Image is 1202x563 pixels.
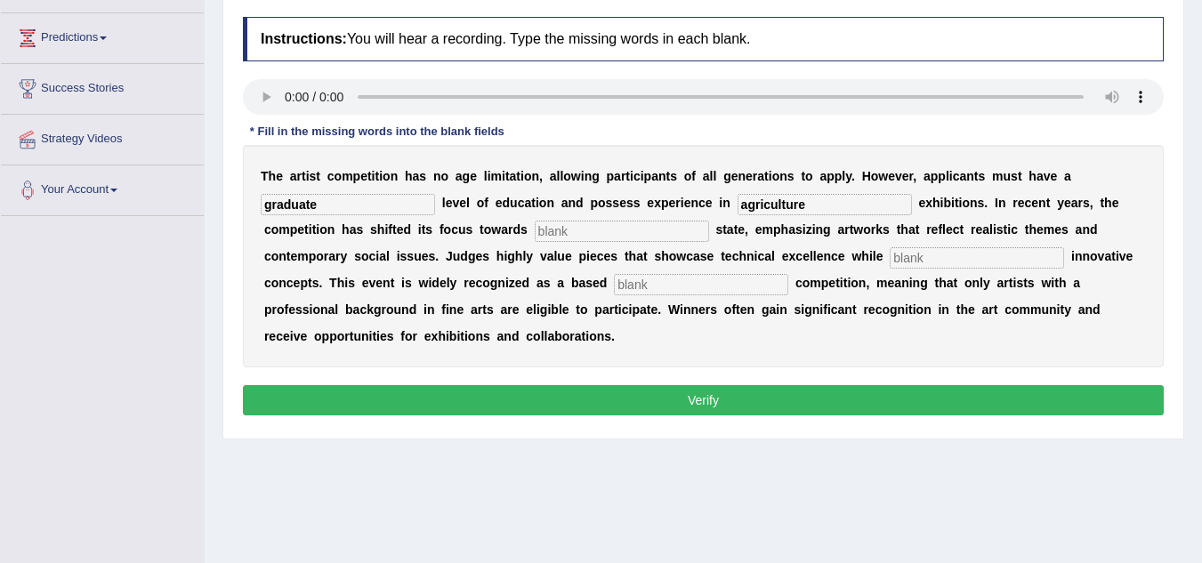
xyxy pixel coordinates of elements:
b: t [392,222,397,237]
b: t [666,169,671,183]
b: i [993,222,996,237]
b: i [1007,222,1011,237]
b: e [1031,196,1038,210]
b: l [442,196,446,210]
b: s [310,169,317,183]
b: e [470,169,477,183]
b: o [477,196,485,210]
b: t [960,222,964,237]
b: a [550,169,557,183]
b: c [327,169,335,183]
b: v [1044,169,1051,183]
b: , [745,222,748,237]
b: t [734,222,738,237]
b: s [1083,196,1090,210]
b: i [520,169,524,183]
b: p [607,169,615,183]
b: l [942,222,946,237]
b: o [484,222,492,237]
b: i [306,169,310,183]
b: i [372,169,375,183]
b: a [524,196,531,210]
b: i [812,222,816,237]
b: . [851,169,855,183]
b: a [727,222,734,237]
b: a [456,169,463,183]
b: s [978,169,985,183]
b: e [1037,222,1044,237]
b: a [788,222,795,237]
b: t [974,169,979,183]
b: e [755,222,762,237]
b: o [383,169,391,183]
b: h [377,222,385,237]
b: c [451,222,458,237]
button: Verify [243,385,1164,415]
b: v [895,169,902,183]
b: n [278,249,286,263]
b: e [975,222,982,237]
b: e [619,196,626,210]
b: t [897,222,901,237]
b: T [261,169,269,183]
b: e [902,169,909,183]
b: a [1037,169,1044,183]
b: z [806,222,812,237]
b: a [757,169,764,183]
b: v [452,196,459,210]
b: n [1082,222,1090,237]
b: t [480,222,484,237]
b: k [875,222,883,237]
b: s [370,222,377,237]
input: blank [261,194,435,215]
b: n [569,196,577,210]
b: p [835,169,843,183]
b: o [361,249,369,263]
b: s [787,169,795,183]
b: c [953,169,960,183]
b: f [484,196,488,210]
b: t [722,222,727,237]
b: i [384,222,388,237]
b: e [1054,222,1061,237]
b: i [418,222,422,237]
b: c [698,196,706,210]
b: o [335,169,343,183]
b: r [335,249,340,263]
b: o [524,169,532,183]
b: p [590,196,598,210]
b: e [397,222,404,237]
b: e [290,249,297,263]
b: i [681,196,684,210]
b: s [612,196,619,210]
b: r [753,169,757,183]
b: e [446,196,453,210]
b: t [1100,196,1104,210]
b: t [367,169,372,183]
b: s [520,222,528,237]
b: l [713,169,716,183]
b: s [400,249,407,263]
b: a [837,222,844,237]
input: blank [738,194,912,215]
b: w [571,169,581,183]
b: i [769,169,772,183]
b: o [539,196,547,210]
b: i [309,222,312,237]
b: l [842,169,845,183]
b: a [819,169,827,183]
b: e [360,169,367,183]
b: t [1046,196,1051,210]
b: e [297,222,304,237]
b: a [561,196,569,210]
b: s [1061,222,1069,237]
b: o [563,169,571,183]
b: n [690,196,698,210]
b: g [723,169,731,183]
b: e [276,169,283,183]
b: s [883,222,890,237]
b: e [647,196,654,210]
b: y [341,249,348,263]
b: u [458,222,466,237]
b: a [924,169,931,183]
